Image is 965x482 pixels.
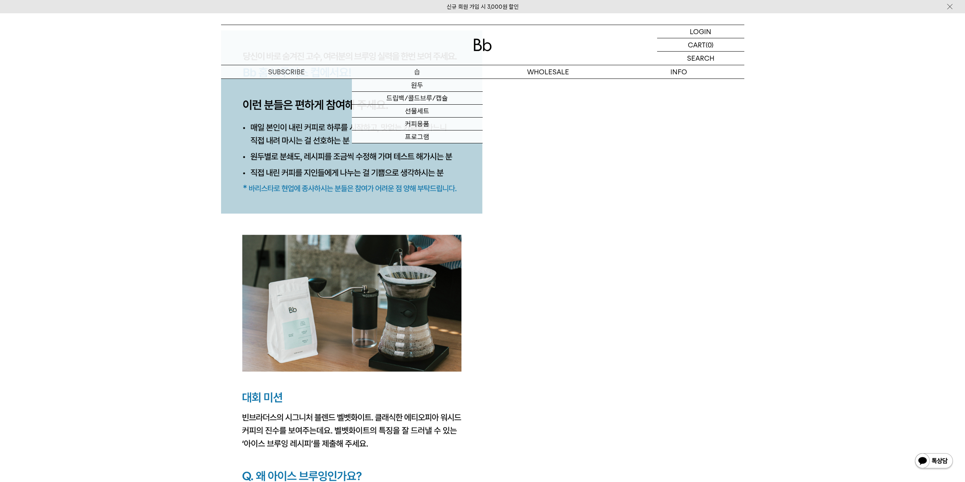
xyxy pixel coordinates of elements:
a: 신규 회원 가입 시 3,000원 할인 [447,3,519,10]
a: 선물세트 [352,105,483,118]
img: 로고 [474,39,492,51]
a: 커피용품 [352,118,483,130]
a: CART (0) [657,38,744,52]
p: INFO [614,65,744,79]
a: SUBSCRIBE [221,65,352,79]
p: LOGIN [690,25,711,38]
a: LOGIN [657,25,744,38]
a: 프로그램 [352,130,483,143]
a: 숍 [352,65,483,79]
a: 드립백/콜드브루/캡슐 [352,92,483,105]
p: SEARCH [687,52,714,65]
p: CART [688,38,706,51]
p: (0) [706,38,714,51]
p: WHOLESALE [483,65,614,79]
a: 원두 [352,79,483,92]
img: 카카오톡 채널 1:1 채팅 버튼 [914,452,954,471]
